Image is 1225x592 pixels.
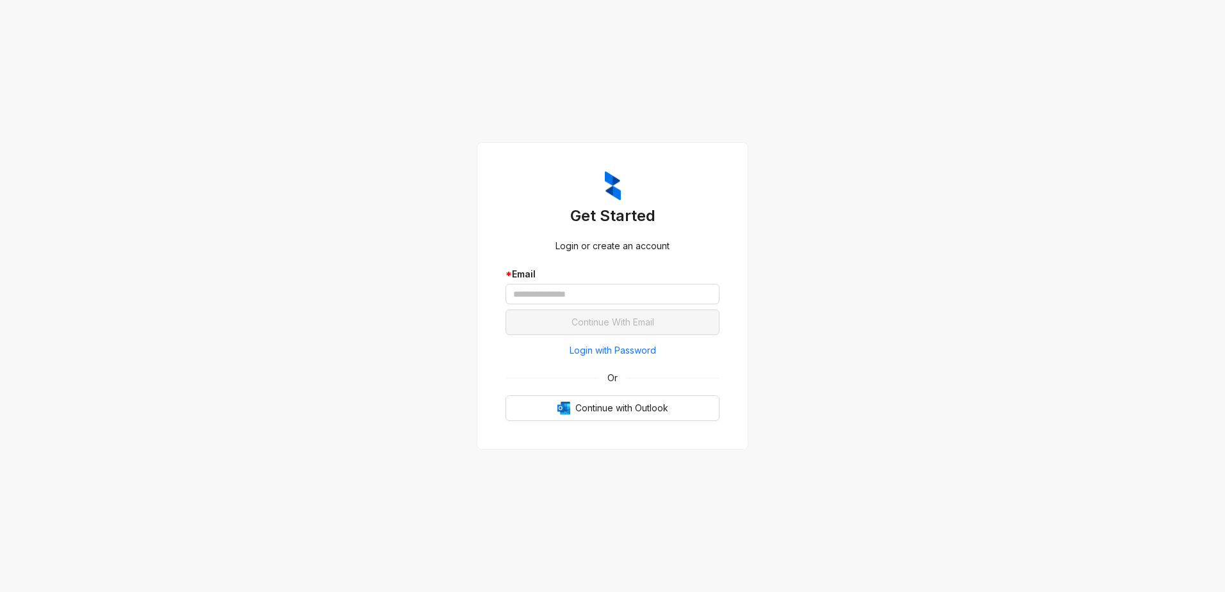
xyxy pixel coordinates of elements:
[506,206,719,226] h3: Get Started
[575,401,668,415] span: Continue with Outlook
[506,239,719,253] div: Login or create an account
[570,343,656,358] span: Login with Password
[506,267,719,281] div: Email
[598,371,627,385] span: Or
[506,395,719,421] button: OutlookContinue with Outlook
[557,402,570,415] img: Outlook
[506,309,719,335] button: Continue With Email
[506,340,719,361] button: Login with Password
[605,171,621,201] img: ZumaIcon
